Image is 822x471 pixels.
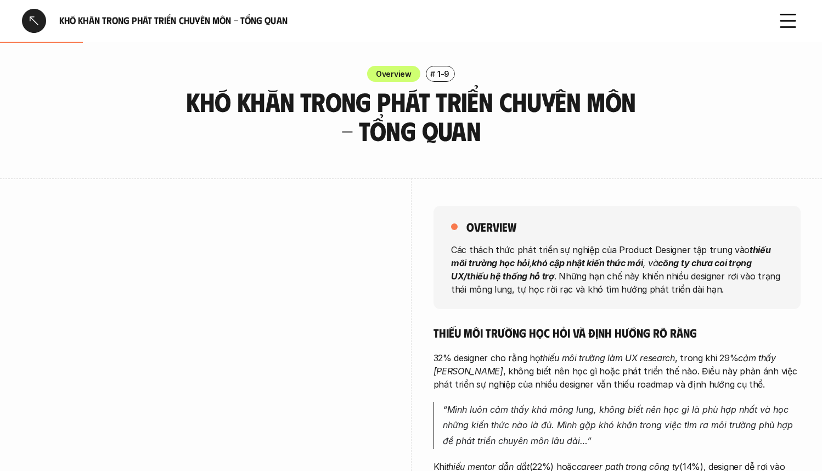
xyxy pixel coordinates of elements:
h5: Thiếu môi trường học hỏi và định hướng rõ ràng [433,325,801,340]
p: 1-9 [437,68,449,80]
em: “Mình luôn cảm thấy khá mông lung, không biết nên học gì là phù hợp nhất và học những kiến thức n... [443,404,796,447]
h6: # [430,70,435,78]
p: Các thách thức phát triển sự nghiệp của Product Designer tập trung vào . Những hạn chế này khiến ... [451,243,783,295]
em: thiếu môi trường làm UX research [540,352,674,363]
strong: thiếu môi trường học hỏi [451,244,773,268]
p: Overview [376,68,412,80]
h5: overview [466,219,516,234]
h6: Khó khăn trong phát triển chuyên môn - Tổng quan [59,14,763,27]
em: , , và [451,244,773,281]
p: 32% designer cho rằng họ , trong khi 29% , không biết nên học gì hoặc phát triển thế nào. Điều nà... [433,351,801,391]
em: cảm thấy [PERSON_NAME] [433,352,779,377]
h3: Khó khăn trong phát triển chuyên môn - Tổng quan [178,87,644,145]
strong: khó cập nhật kiến thức mới [532,257,643,268]
strong: công ty chưa coi trọng UX/thiếu hệ thống hỗ trợ [451,257,753,281]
